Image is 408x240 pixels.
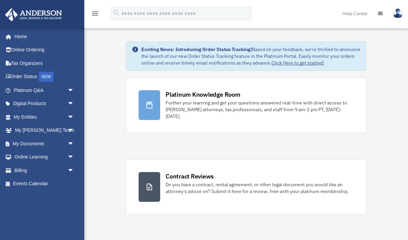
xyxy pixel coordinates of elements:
[5,70,84,84] a: Order StatusNEW
[5,150,84,164] a: Online Learningarrow_drop_down
[166,99,354,120] div: Further your learning and get your questions answered real-time with direct access to [PERSON_NAM...
[141,46,360,66] div: Based on your feedback, we're thrilled to announce the launch of our new Order Status Tracking fe...
[5,43,84,57] a: Online Ordering
[5,97,84,111] a: Digital Productsarrow_drop_down
[141,46,252,52] strong: Exciting News: Introducing Order Status Tracking!
[113,9,120,17] i: search
[67,83,81,97] span: arrow_drop_down
[5,110,84,124] a: My Entitiesarrow_drop_down
[271,60,324,66] a: Click Here to get started!
[166,181,354,195] div: Do you have a contract, rental agreement, or other legal document you would like an attorney's ad...
[67,97,81,111] span: arrow_drop_down
[5,124,84,137] a: My [PERSON_NAME] Teamarrow_drop_down
[67,164,81,177] span: arrow_drop_down
[5,177,84,191] a: Events Calendar
[67,150,81,164] span: arrow_drop_down
[67,137,81,151] span: arrow_drop_down
[67,110,81,124] span: arrow_drop_down
[5,164,84,177] a: Billingarrow_drop_down
[5,30,81,43] a: Home
[39,72,54,82] div: NEW
[5,56,84,70] a: Tax Organizers
[91,9,99,18] i: menu
[67,124,81,138] span: arrow_drop_down
[91,12,99,18] a: menu
[166,90,240,99] div: Platinum Knowledge Room
[5,137,84,150] a: My Documentsarrow_drop_down
[166,172,214,181] div: Contract Reviews
[5,83,84,97] a: Platinum Q&Aarrow_drop_down
[393,8,403,18] img: User Pic
[126,160,366,214] a: Contract Reviews Do you have a contract, rental agreement, or other legal document you would like...
[3,8,64,21] img: Anderson Advisors Platinum Portal
[126,78,366,133] a: Platinum Knowledge Room Further your learning and get your questions answered real-time with dire...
